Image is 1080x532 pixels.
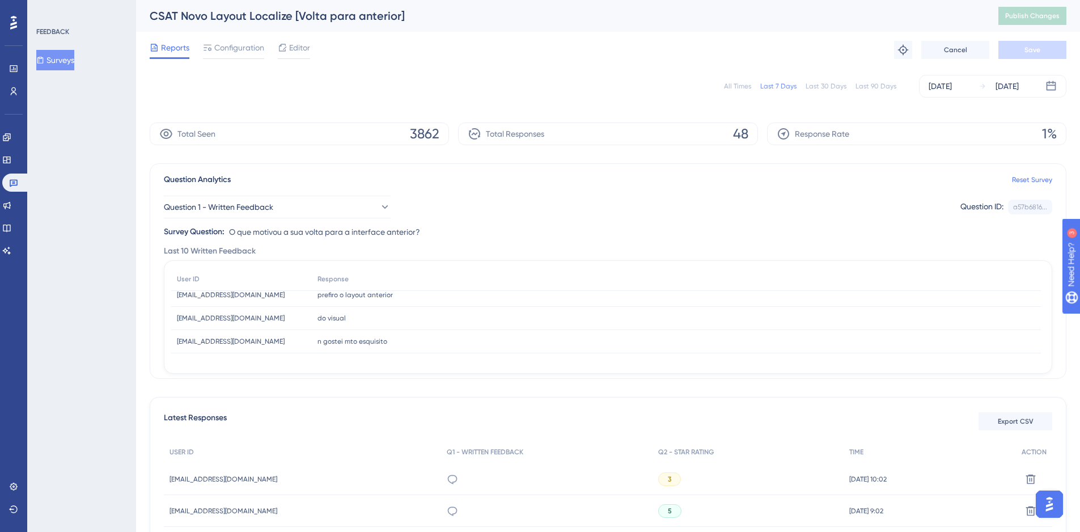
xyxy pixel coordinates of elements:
span: Response [317,275,349,284]
button: Publish Changes [998,7,1066,25]
span: [EMAIL_ADDRESS][DOMAIN_NAME] [170,475,277,484]
div: Question ID: [960,200,1003,214]
div: [DATE] [996,79,1019,93]
span: Reports [161,41,189,54]
span: Question 1 - Written Feedback [164,200,273,214]
span: Publish Changes [1005,11,1060,20]
div: [DATE] [929,79,952,93]
button: Save [998,41,1066,59]
span: Export CSV [998,417,1034,426]
button: Question 1 - Written Feedback [164,196,391,218]
span: [EMAIL_ADDRESS][DOMAIN_NAME] [170,506,277,516]
span: Need Help? [27,3,71,16]
span: Editor [289,41,310,54]
span: Cancel [944,45,967,54]
span: TIME [849,447,863,457]
button: Surveys [36,50,74,70]
span: Question Analytics [164,173,231,187]
span: 3862 [410,125,439,143]
span: Latest Responses [164,411,227,432]
span: [EMAIL_ADDRESS][DOMAIN_NAME] [177,290,285,299]
div: FEEDBACK [36,27,69,36]
span: [DATE] 9:02 [849,506,883,516]
span: [EMAIL_ADDRESS][DOMAIN_NAME] [177,314,285,323]
span: prefiro o layout anterior [317,290,393,299]
a: Reset Survey [1012,175,1052,184]
span: [EMAIL_ADDRESS][DOMAIN_NAME] [177,337,285,346]
span: [DATE] 10:02 [849,475,887,484]
span: do visual [317,314,346,323]
div: All Times [724,82,751,91]
div: Survey Question: [164,225,225,239]
span: User ID [177,275,200,284]
div: 3 [79,6,82,15]
span: O que motivou a sua volta para a interface anterior? [229,225,420,239]
iframe: UserGuiding AI Assistant Launcher [1032,487,1066,521]
span: 3 [668,475,671,484]
span: Total Responses [486,127,544,141]
div: a57b6816... [1013,202,1047,212]
div: Last 90 Days [855,82,896,91]
span: 1% [1042,125,1057,143]
span: Configuration [214,41,264,54]
span: Save [1024,45,1040,54]
span: 5 [668,506,672,516]
span: Last 10 Written Feedback [164,244,256,258]
span: Response Rate [795,127,849,141]
div: CSAT Novo Layout Localize [Volta para anterior] [150,8,970,24]
span: Q2 - STAR RATING [658,447,714,457]
span: 48 [733,125,748,143]
span: USER ID [170,447,194,457]
span: ACTION [1022,447,1047,457]
span: n gostei mto esquisito [317,337,387,346]
span: Q1 - WRITTEN FEEDBACK [447,447,523,457]
button: Cancel [921,41,989,59]
span: Total Seen [177,127,215,141]
div: Last 30 Days [806,82,846,91]
div: Last 7 Days [760,82,797,91]
button: Export CSV [979,412,1052,430]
